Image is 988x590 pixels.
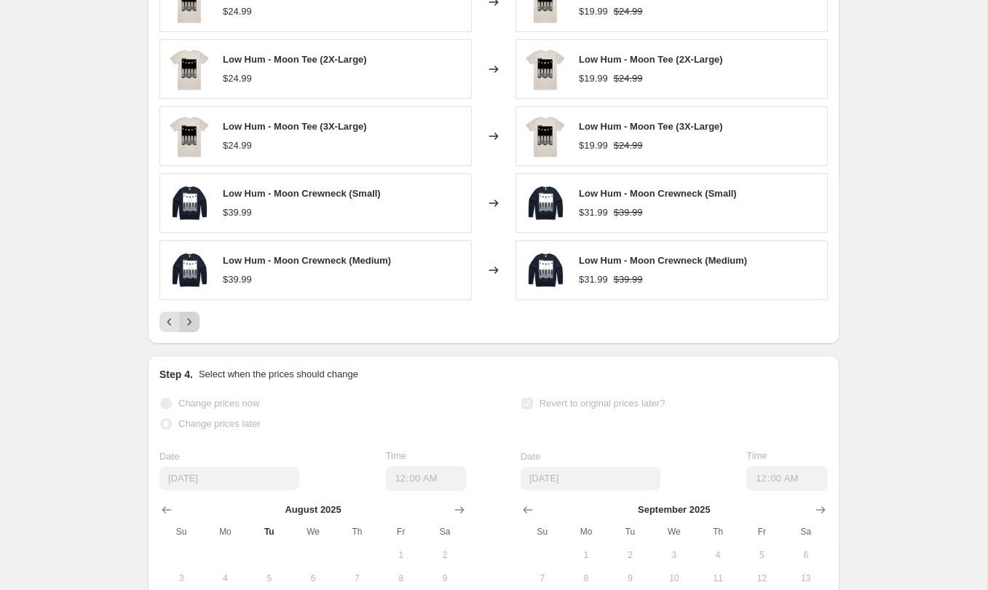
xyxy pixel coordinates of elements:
[159,520,203,543] th: Sunday
[386,450,406,461] span: Time
[526,573,558,584] span: 7
[523,114,567,158] img: Moon-trans_e2118e1d-0d5d-4dbe-afe1-d98702cb2859_80x.png
[179,312,199,332] button: Next
[746,526,778,538] span: Fr
[614,549,646,561] span: 2
[579,255,747,266] span: Low Hum - Moon Crewneck (Medium)
[564,543,608,567] button: Monday September 1 2025
[429,549,461,561] span: 2
[223,140,252,151] span: $24.99
[790,573,822,584] span: 13
[223,188,381,199] span: Low Hum - Moon Crewneck (Small)
[740,520,783,543] th: Friday
[579,188,737,199] span: Low Hum - Moon Crewneck (Small)
[696,567,740,590] button: Thursday September 11 2025
[291,520,335,543] th: Wednesday
[740,543,783,567] button: Friday September 5 2025
[579,54,723,65] span: Low Hum - Moon Tee (2X-Large)
[790,526,822,538] span: Sa
[658,549,690,561] span: 3
[178,398,259,409] span: Change prices now
[540,398,665,409] span: Revert to original prices later?
[614,6,643,17] span: $24.99
[248,567,291,590] button: Tuesday August 5 2025
[335,520,379,543] th: Thursday
[523,248,567,292] img: LHCrew_80x.jpg
[579,6,608,17] span: $19.99
[223,207,252,218] span: $39.99
[199,367,358,382] p: Select when the prices should change
[341,526,373,538] span: Th
[608,520,652,543] th: Tuesday
[223,274,252,285] span: $39.99
[652,567,696,590] button: Wednesday September 10 2025
[223,6,252,17] span: $24.99
[608,543,652,567] button: Tuesday September 2 2025
[702,573,734,584] span: 11
[423,520,467,543] th: Saturday
[385,526,417,538] span: Fr
[223,255,391,266] span: Low Hum - Moon Crewneck (Medium)
[165,573,197,584] span: 3
[608,567,652,590] button: Tuesday September 9 2025
[178,418,261,429] span: Change prices later
[159,567,203,590] button: Sunday August 3 2025
[297,573,329,584] span: 6
[523,181,567,225] img: LHCrew_80x.jpg
[614,73,643,84] span: $24.99
[429,526,461,538] span: Sa
[746,573,778,584] span: 12
[223,54,367,65] span: Low Hum - Moon Tee (2X-Large)
[167,47,211,91] img: Moon-trans_e2118e1d-0d5d-4dbe-afe1-d98702cb2859_80x.png
[167,114,211,158] img: Moon-trans_e2118e1d-0d5d-4dbe-afe1-d98702cb2859_80x.png
[521,451,540,462] span: Date
[167,248,211,292] img: LHCrew_80x.jpg
[521,467,660,490] input: 8/26/2025
[223,121,367,132] span: Low Hum - Moon Tee (3X-Large)
[784,520,828,543] th: Saturday
[579,140,608,151] span: $19.99
[652,543,696,567] button: Wednesday September 3 2025
[570,549,602,561] span: 1
[159,312,180,332] button: Previous
[203,567,247,590] button: Monday August 4 2025
[614,526,646,538] span: Tu
[790,549,822,561] span: 6
[746,549,778,561] span: 5
[429,573,461,584] span: 9
[521,520,564,543] th: Sunday
[652,520,696,543] th: Wednesday
[702,526,734,538] span: Th
[449,500,470,520] button: Show next month, September 2025
[523,47,567,91] img: Moon-trans_e2118e1d-0d5d-4dbe-afe1-d98702cb2859_80x.png
[526,526,558,538] span: Su
[564,520,608,543] th: Monday
[253,526,285,538] span: Tu
[579,73,608,84] span: $19.99
[379,567,423,590] button: Friday August 8 2025
[579,207,608,218] span: $31.99
[379,520,423,543] th: Friday
[165,526,197,538] span: Su
[159,451,179,462] span: Date
[702,549,734,561] span: 4
[784,567,828,590] button: Saturday September 13 2025
[379,543,423,567] button: Friday August 1 2025
[740,567,783,590] button: Friday September 12 2025
[157,500,177,520] button: Show previous month, July 2025
[203,520,247,543] th: Monday
[614,274,643,285] span: $39.99
[248,520,291,543] th: Tuesday
[159,367,193,382] h2: Step 4.
[746,450,767,461] span: Time
[385,549,417,561] span: 1
[658,573,690,584] span: 10
[810,500,831,520] button: Show next month, October 2025
[253,573,285,584] span: 5
[209,526,241,538] span: Mo
[579,274,608,285] span: $31.99
[423,543,467,567] button: Saturday August 2 2025
[579,121,723,132] span: Low Hum - Moon Tee (3X-Large)
[385,573,417,584] span: 8
[423,567,467,590] button: Saturday August 9 2025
